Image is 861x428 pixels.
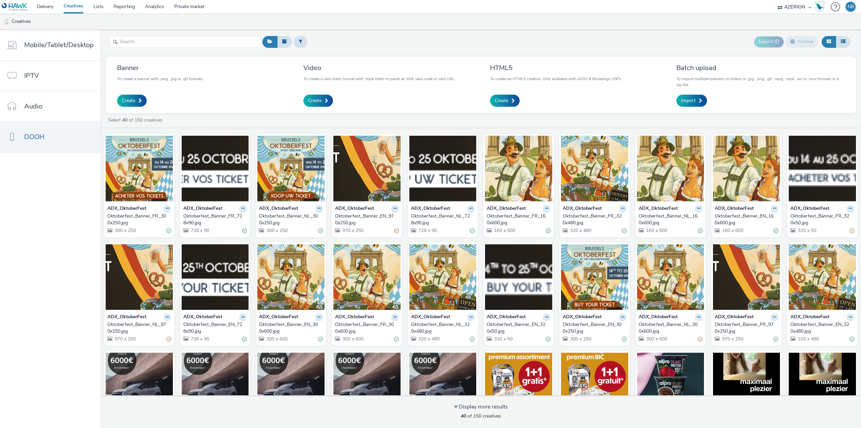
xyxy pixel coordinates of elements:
[789,353,856,418] img: Adx_Orange_Box_DTS_Mars25 visual
[639,314,678,321] strong: ADX_OktoberFest
[639,321,700,335] div: Oktoberfest_Banner_NL_300x600.jpg
[409,353,477,418] img: Steveny_Hannut visual
[815,1,827,12] a: Hawk Academy
[259,314,298,321] strong: ADX_OktoberFest
[848,2,854,12] div: NB
[411,213,472,227] div: Oktoberfest_Banner_NL_728x90.jpg
[3,19,10,25] img: dooh
[569,336,591,342] span: 300 x 250
[257,244,325,310] img: Oktoberfest_Banner_EN_300x600.jpg visual
[495,97,508,104] span: Create
[639,321,703,335] a: Oktoberfest_Banner_NL_300x600.jpg
[107,321,171,335] a: Oktoberfest_Banner_NL_970x250.jpg
[183,321,247,335] a: Oktoberfest_Banner_EN_728x90.jpg
[335,213,396,227] div: Oktoberfest_Banner_EN_970x250.jpg
[490,76,621,82] p: To create an HTML5 creative. Only available with AIOO & Broadsign SSPs
[790,213,852,227] div: Oktoberfest_Banner_FR_320x50.jpg
[182,136,249,201] img: Oktoberfest_Banner_FR_728x90.jpg visual
[242,335,247,342] div: Valid
[335,321,396,335] div: Oktoberfest_Banner_FR_300x600.jpg
[487,321,548,335] div: Oktoberfest_Banner_EN_320x50.jpg
[713,353,780,418] img: Adx_Orange_Box_DTS_Mars25_Banner visual
[470,335,475,342] div: Valid
[790,205,829,213] strong: ADX_OktoberFest
[106,136,173,201] img: Oktoberfest_Banner_FR_300x250.jpg visual
[106,244,173,310] img: Oktoberfest_Banner_NL_970x250.jpg visual
[107,314,146,321] strong: ADX_OktoberFest
[418,227,437,234] span: 728 x 90
[166,227,171,234] div: Valid
[797,227,816,234] span: 320 x 50
[713,136,780,201] img: Oktoberfest_Banner_EN_160x600.jpg visual
[493,227,515,234] span: 160 x 600
[563,321,624,335] div: Oktoberfest_Banner_EN_300x250.jpg
[318,335,323,342] div: Valid
[561,136,628,201] img: Oktoberfest_Banner_FR_320x480.jpg visual
[411,213,475,227] a: Oktoberfest_Banner_NL_728x90.jpg
[721,227,743,234] span: 160 x 600
[24,40,94,50] span: Mobile/Tablet/Desktop
[639,213,700,227] div: Oktoberfest_Banner_NL_160x600.jpg
[259,321,323,335] a: Oktoberfest_Banner_EN_300x600.jpg
[257,353,325,418] img: Steveny_HUY visual
[487,213,551,227] a: Oktoberfest_Banner_FR_160x600.jpg
[487,314,526,321] strong: ADX_OktoberFest
[715,213,776,227] div: Oktoberfest_Banner_EN_160x600.jpg
[563,213,627,227] a: Oktoberfest_Banner_FR_320x480.jpg
[107,213,169,227] div: Oktoberfest_Banner_FR_300x250.jpg
[493,336,513,342] span: 320 x 50
[182,244,249,310] img: Oktoberfest_Banner_EN_728x90.jpg visual
[774,227,778,234] div: Valid
[637,353,704,418] img: test visual
[774,335,778,342] div: Valid
[335,321,399,335] a: Oktoberfest_Banner_FR_300x600.jpg
[117,76,204,82] p: To create a banner with .png, .jpg or .gif formats.
[107,205,146,213] strong: ADX_OktoberFest
[645,336,667,342] span: 300 x 600
[790,321,852,335] div: Oktoberfest_Banner_EN_320x480.jpg
[850,227,854,234] div: Partially valid
[257,136,325,201] img: Oktoberfest_Banner_NL_300x250.jpg visual
[411,205,450,213] strong: ADX_OktoberFest
[266,227,288,234] span: 300 x 250
[190,227,209,234] span: 728 x 90
[785,36,818,47] button: Archive
[622,335,627,342] div: Valid
[106,353,173,418] img: Steveny_Dinant visual
[561,244,628,310] img: Oktoberfest_Banner_EN_300x250.jpg visual
[836,36,851,47] button: Table
[645,227,667,234] span: 160 x 600
[637,244,704,310] img: Oktoberfest_Banner_NL_300x600.jpg visual
[411,321,472,335] div: Oktoberfest_Banner_NL_320x480.jpg
[546,227,551,234] div: Valid
[485,353,552,418] img: BE_ENG_BIC_2506016-CAMPAGNE RASOIRS_June25_DOOH_NL visual
[561,353,628,418] img: BE_ENG_BIC_2506016-CAMPAGNE RASOIRS_June25_DOOH_FR visual
[183,314,222,321] strong: ADX_OktoberFest
[639,205,678,213] strong: ADX_OktoberFest
[107,321,169,335] div: Oktoberfest_Banner_NL_970x250.jpg
[790,213,854,227] a: Oktoberfest_Banner_FR_320x50.jpg
[569,227,591,234] span: 320 x 480
[698,227,703,234] div: Valid
[122,117,127,123] strong: 40
[24,101,42,111] span: Audio
[182,353,249,418] img: Steveny_Namur visual
[815,1,825,12] div: Hawk Academy
[117,95,147,107] a: Create
[2,3,28,11] img: undefined Logo
[333,353,401,418] img: Steveny_Sambreville visual
[303,63,455,72] h3: Video
[259,321,320,335] div: Oktoberfest_Banner_EN_300x600.jpg
[490,95,520,107] a: Create
[183,321,245,335] div: Oktoberfest_Banner_EN_728x90.jpg
[342,227,364,234] span: 970 x 250
[114,336,136,342] span: 970 x 250
[681,97,696,104] span: Import
[563,205,602,213] strong: ADX_OktoberFest
[259,213,323,227] a: Oktoberfest_Banner_NL_300x250.jpg
[411,321,475,335] a: Oktoberfest_Banner_NL_320x480.jpg
[637,136,704,201] img: Oktoberfest_Banner_NL_160x600.jpg visual
[485,136,552,201] img: Oktoberfest_Banner_FR_160x600.jpg visual
[409,136,477,201] img: Oktoberfest_Banner_NL_728x90.jpg visual
[411,314,450,321] strong: ADX_OktoberFest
